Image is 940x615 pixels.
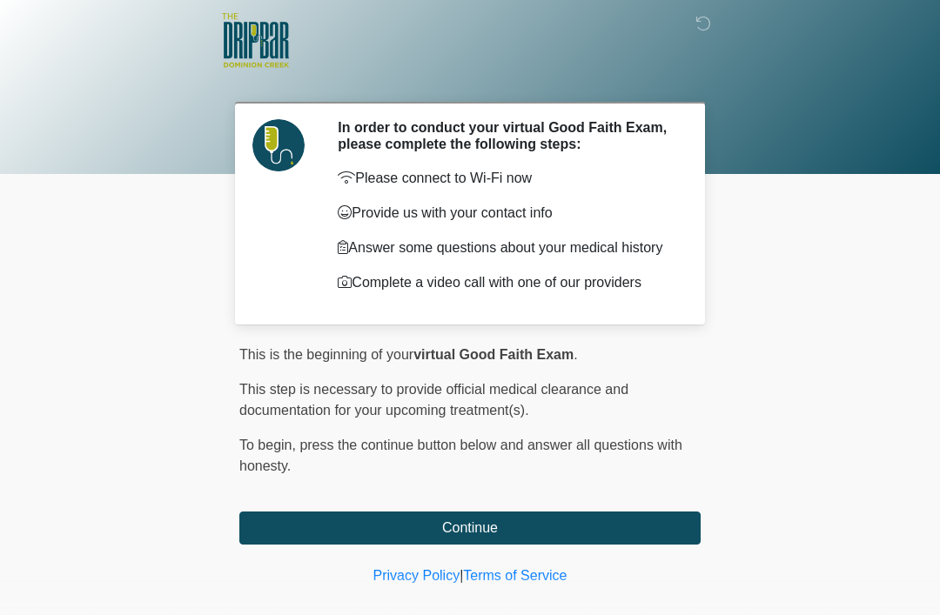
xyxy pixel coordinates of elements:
span: This step is necessary to provide official medical clearance and documentation for your upcoming ... [239,382,628,418]
span: press the continue button below and answer all questions with honesty. [239,438,682,473]
img: Agent Avatar [252,119,305,171]
span: . [574,347,577,362]
p: Answer some questions about your medical history [338,237,675,258]
p: Complete a video call with one of our providers [338,272,675,293]
a: Terms of Service [463,568,567,583]
p: Please connect to Wi-Fi now [338,168,675,189]
img: The DRIPBaR - San Antonio Dominion Creek Logo [222,13,289,70]
span: To begin, [239,438,299,452]
h2: In order to conduct your virtual Good Faith Exam, please complete the following steps: [338,119,675,152]
p: Provide us with your contact info [338,203,675,224]
strong: virtual Good Faith Exam [413,347,574,362]
span: This is the beginning of your [239,347,413,362]
a: | [460,568,463,583]
a: Privacy Policy [373,568,460,583]
button: Continue [239,511,701,545]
